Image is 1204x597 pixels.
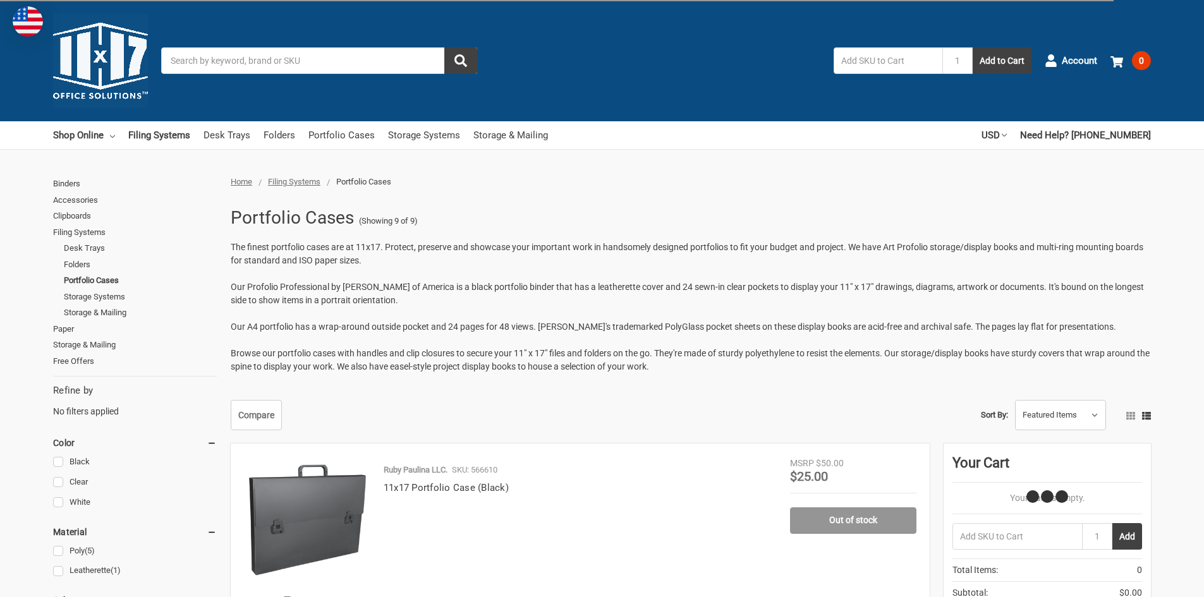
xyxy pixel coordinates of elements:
[64,305,217,321] a: Storage & Mailing
[53,192,217,208] a: Accessories
[384,482,509,493] a: 11x17 Portfolio Case (Black)
[231,177,252,186] a: Home
[452,464,497,476] p: SKU: 566610
[231,242,1143,265] span: The finest portfolio cases are at 11x17. Protect, preserve and showcase your important work in ha...
[231,202,355,234] h1: Portfolio Cases
[53,524,217,540] h5: Material
[53,13,148,108] img: 11x17.com
[1062,54,1097,68] span: Account
[53,383,217,418] div: No filters applied
[790,507,916,534] a: Out of stock
[53,383,217,398] h5: Refine by
[1110,44,1151,77] a: 0
[53,562,217,579] a: Leatherette
[64,272,217,289] a: Portfolio Cases
[53,176,217,192] a: Binders
[1020,121,1151,149] a: Need Help? [PHONE_NUMBER]
[790,457,814,470] div: MSRP
[359,215,418,227] span: (Showing 9 of 9)
[244,457,370,583] img: 11x17 Portfolio Case (Black)
[834,47,942,74] input: Add SKU to Cart
[388,121,460,149] a: Storage Systems
[53,543,217,560] a: Poly
[473,121,548,149] a: Storage & Mailing
[53,353,217,370] a: Free Offers
[231,348,1150,371] span: Browse our portfolio cases with handles and clip closures to secure your 11" x 17" files and fold...
[1045,44,1097,77] a: Account
[231,400,282,430] a: Compare
[53,224,217,241] a: Filing Systems
[790,469,828,484] span: $25.00
[981,406,1008,425] label: Sort By:
[384,464,447,476] p: Ruby Paulina LLC.
[231,282,1144,305] span: Our Profolio Professional by [PERSON_NAME] of America is a black portfolio binder that has a leat...
[973,47,1031,74] button: Add to Cart
[53,121,115,149] a: Shop Online
[816,458,844,468] span: $50.00
[1100,563,1204,597] iframe: Google Customer Reviews
[53,435,217,450] h5: Color
[264,121,295,149] a: Folders
[53,454,217,471] a: Black
[64,256,217,273] a: Folders
[982,121,1007,149] a: USD
[308,121,375,149] a: Portfolio Cases
[128,121,190,149] a: Filing Systems
[952,564,998,577] span: Total Items:
[111,565,121,575] span: (1)
[1132,51,1151,70] span: 0
[13,6,43,37] img: duty and tax information for United States
[161,47,477,74] input: Search by keyword, brand or SKU
[53,474,217,491] a: Clear
[53,494,217,511] a: White
[231,322,1116,332] span: Our A4 portfolio has a wrap-around outside pocket and 24 pages for 48 views. [PERSON_NAME]'s trad...
[336,177,391,186] span: Portfolio Cases
[53,337,217,353] a: Storage & Mailing
[952,452,1142,483] div: Your Cart
[952,523,1082,550] input: Add SKU to Cart
[952,491,1142,505] p: Your Cart Is Empty.
[268,177,320,186] a: Filing Systems
[64,289,217,305] a: Storage Systems
[53,208,217,224] a: Clipboards
[204,121,250,149] a: Desk Trays
[1112,523,1142,550] button: Add
[85,546,95,555] span: (5)
[53,321,217,337] a: Paper
[64,240,217,256] a: Desk Trays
